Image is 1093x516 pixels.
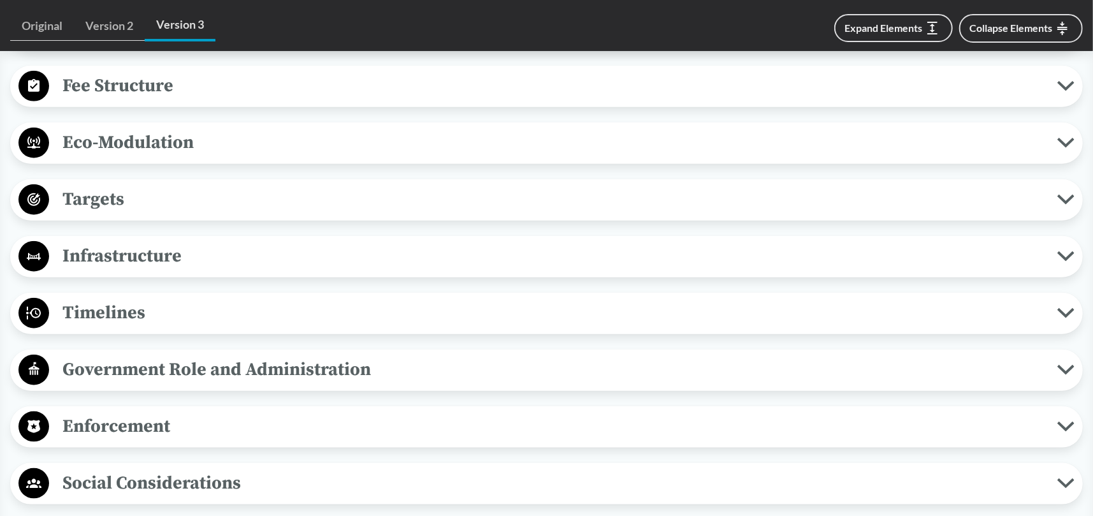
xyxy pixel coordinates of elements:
a: Original [10,11,74,41]
span: Targets [49,185,1057,214]
button: Timelines [15,297,1078,330]
button: Government Role and Administration [15,354,1078,387]
span: Infrastructure [49,242,1057,270]
button: Targets [15,184,1078,216]
button: Collapse Elements [959,14,1083,43]
a: Version 2 [74,11,145,41]
span: Timelines [49,299,1057,327]
button: Expand Elements [834,14,953,42]
button: Eco-Modulation [15,127,1078,159]
span: Government Role and Administration [49,355,1057,384]
span: Fee Structure [49,71,1057,100]
span: Social Considerations [49,469,1057,498]
span: Eco-Modulation [49,128,1057,157]
button: Infrastructure [15,240,1078,273]
span: Enforcement [49,412,1057,441]
a: Version 3 [145,10,215,41]
button: Enforcement [15,411,1078,443]
button: Fee Structure [15,70,1078,103]
button: Social Considerations [15,468,1078,500]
